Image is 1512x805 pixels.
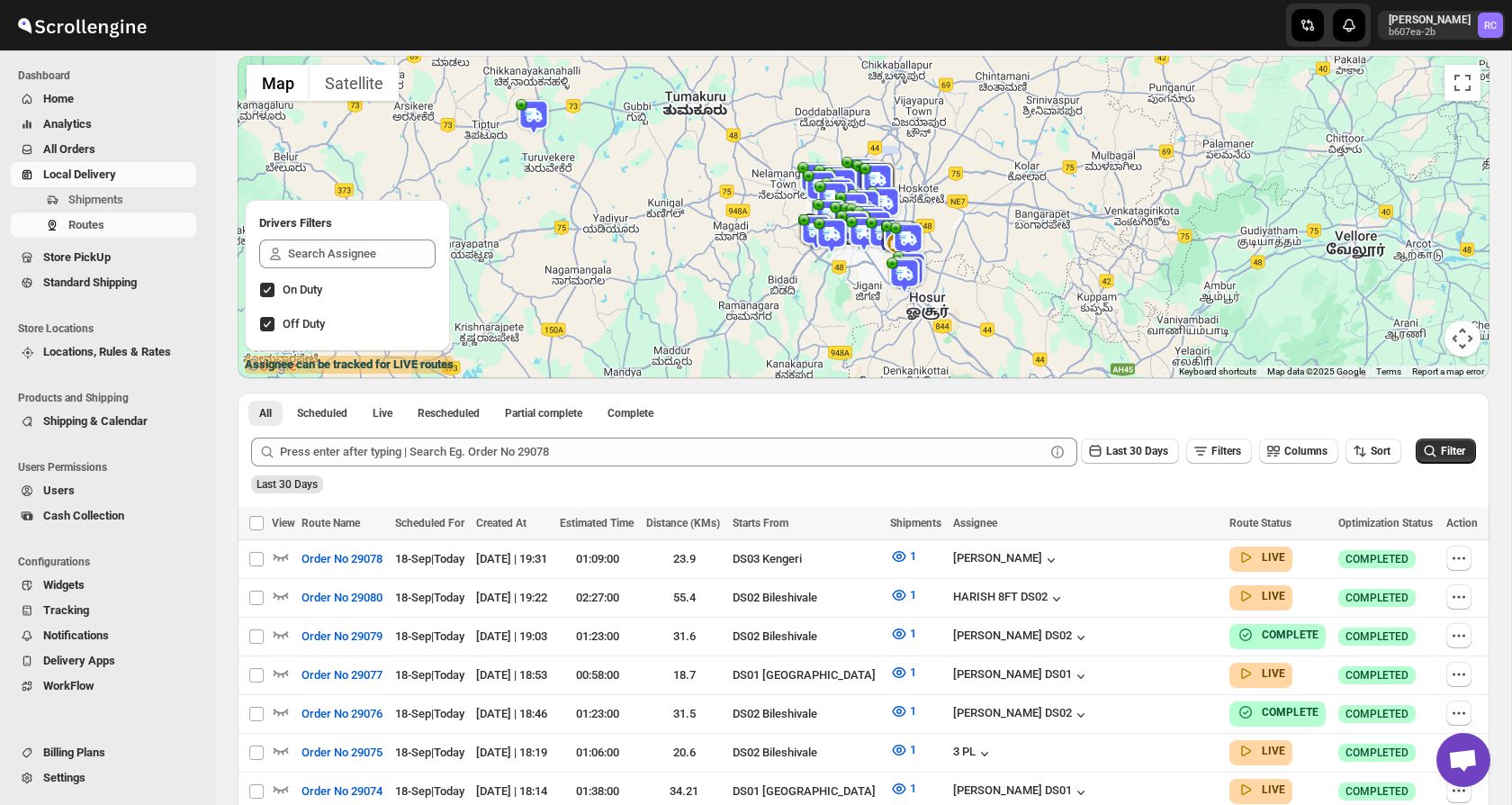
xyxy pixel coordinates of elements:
text: RC [1484,20,1497,32]
button: Order No 29075 [291,738,393,767]
span: 1 [910,549,916,563]
span: Order No 29077 [301,666,382,684]
button: Order No 29077 [291,661,393,690]
button: Last 30 Days [1081,439,1179,464]
button: LIVE [1237,742,1285,760]
button: [PERSON_NAME] [953,551,1060,569]
span: 1 [910,782,916,795]
button: Keyboard shortcuts [1179,366,1256,378]
span: Analytics [43,117,92,131]
span: Optimization Status [1338,517,1433,529]
button: Billing Plans [11,740,196,765]
div: [DATE] | 19:03 [476,628,549,646]
button: Order No 29076 [291,700,393,728]
button: Home [11,86,196,112]
span: Shipments [890,517,941,529]
span: 18-Sep | Today [395,668,464,682]
button: Columns [1259,439,1338,464]
div: 20.6 [646,744,722,762]
b: LIVE [1262,590,1285,602]
div: 55.4 [646,589,722,607]
div: DS02 Bileshivale [733,589,878,607]
button: Settings [11,765,196,791]
button: Widgets [11,573,196,598]
button: Filter [1416,439,1476,464]
b: COMPLETE [1262,706,1318,719]
span: Estimated Time [560,517,634,529]
button: LIVE [1237,665,1285,683]
span: Standard Shipping [43,276,137,289]
span: Configurations [18,555,203,569]
button: [PERSON_NAME] DS01 [953,667,1090,685]
p: [PERSON_NAME] [1389,13,1471,27]
button: [PERSON_NAME] DS02 [953,706,1090,724]
a: Report a map error [1412,366,1484,376]
button: 1 [879,581,927,610]
button: Toggle fullscreen view [1444,65,1480,101]
button: Shipping & Calendar [11,409,196,434]
span: Created At [476,517,526,529]
span: Delivery Apps [43,654,115,667]
span: 18-Sep | Today [395,746,464,759]
div: 31.5 [646,705,722,723]
span: COMPLETED [1345,784,1408,799]
b: COMPLETE [1262,629,1318,641]
span: 18-Sep | Today [395,591,464,604]
span: Settings [43,771,85,784]
span: Products and Shipping [18,391,203,405]
span: View [272,517,295,529]
button: Notifications [11,623,196,648]
div: [PERSON_NAME] DS01 [953,783,1090,801]
span: Last 30 Days [256,478,318,491]
span: Off Duty [283,317,325,330]
span: 18-Sep | Today [395,629,464,643]
span: Sort [1371,445,1390,457]
button: Show street map [247,65,310,101]
button: Delivery Apps [11,648,196,674]
span: Billing Plans [43,746,105,759]
span: 1 [910,704,916,718]
span: Scheduled For [395,517,464,529]
div: 01:06:00 [560,744,635,762]
button: 1 [879,542,927,571]
span: Order No 29078 [301,550,382,568]
h2: Drivers Filters [259,214,436,232]
div: 3 PL [953,745,994,763]
span: WorkFlow [43,679,94,692]
span: Notifications [43,629,109,642]
span: All [259,406,272,421]
span: Assignee [953,517,997,529]
span: Store Locations [18,321,203,336]
button: LIVE [1237,548,1285,566]
span: Action [1446,517,1478,529]
span: Order No 29074 [301,782,382,800]
button: LIVE [1237,587,1285,605]
span: 1 [910,665,916,679]
span: Users [43,484,75,497]
span: Local Delivery [43,167,116,181]
span: 1 [910,588,916,601]
button: 1 [879,620,927,648]
button: WorkFlow [11,674,196,699]
span: Distance (KMs) [646,517,720,529]
span: Order No 29075 [301,744,382,762]
div: DS03 Kengeri [733,550,878,568]
button: Filters [1186,439,1252,464]
button: Show satellite imagery [310,65,399,101]
span: Last 30 Days [1106,445,1168,457]
span: Routes [68,218,104,231]
button: Tracking [11,598,196,623]
button: Order No 29078 [291,545,393,574]
button: HARISH 8FT DS02 [953,590,1066,608]
span: COMPLETED [1345,707,1408,721]
button: Routes [11,213,196,238]
span: Dashboard [18,68,203,83]
div: Open chat [1436,733,1490,787]
b: LIVE [1262,745,1285,757]
button: Order No 29079 [291,622,393,651]
button: All routes [248,401,283,426]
